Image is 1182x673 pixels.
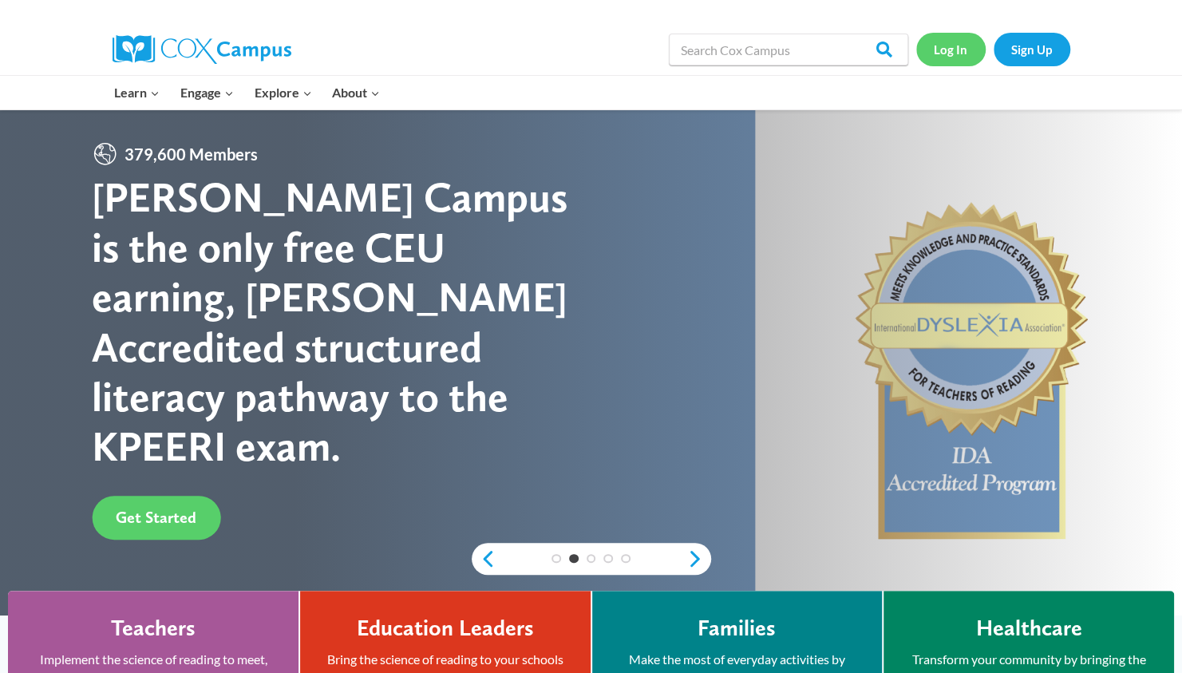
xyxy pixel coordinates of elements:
h4: Healthcare [975,615,1081,642]
a: Sign Up [994,33,1070,65]
a: Get Started [92,496,220,540]
nav: Primary Navigation [105,76,390,109]
div: [PERSON_NAME] Campus is the only free CEU earning, [PERSON_NAME] Accredited structured literacy p... [92,172,591,471]
button: Child menu of About [322,76,390,109]
button: Child menu of Explore [244,76,322,109]
button: Child menu of Learn [105,76,171,109]
input: Search Cox Campus [669,34,908,65]
span: 379,600 Members [118,141,264,167]
span: Get Started [116,508,196,527]
button: Child menu of Engage [170,76,244,109]
h4: Teachers [111,615,196,642]
img: Cox Campus [113,35,291,64]
h4: Education Leaders [357,615,534,642]
h4: Families [698,615,776,642]
a: Log In [916,33,986,65]
nav: Secondary Navigation [916,33,1070,65]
